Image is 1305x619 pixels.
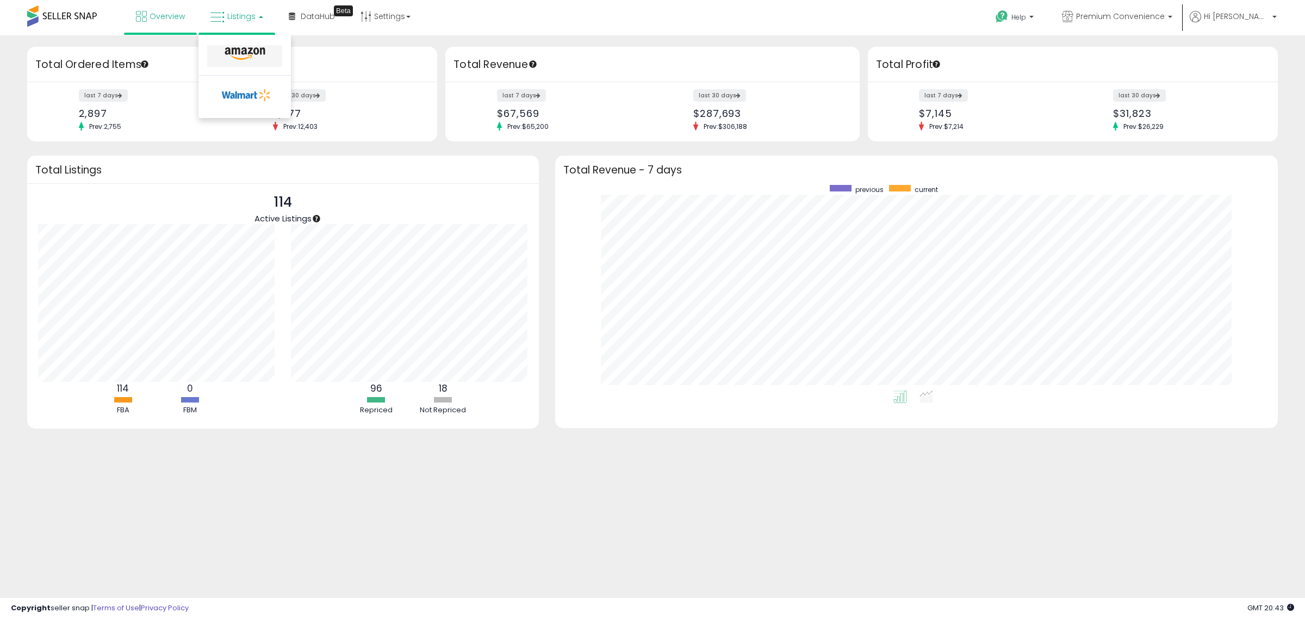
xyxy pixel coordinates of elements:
span: Hi [PERSON_NAME] [1204,11,1269,22]
div: FBM [157,405,222,416]
span: Prev: 12,403 [278,122,323,131]
a: Hi [PERSON_NAME] [1190,11,1277,35]
div: 2,897 [79,108,225,119]
label: last 7 days [919,89,968,102]
span: Prev: 2,755 [84,122,127,131]
span: Prev: $7,214 [924,122,969,131]
div: Tooltip anchor [528,59,538,69]
span: DataHub [301,11,335,22]
div: $67,569 [497,108,644,119]
div: Repriced [344,405,409,416]
div: Tooltip anchor [931,59,941,69]
b: 0 [187,382,193,395]
span: Prev: $306,188 [698,122,753,131]
label: last 30 days [1113,89,1166,102]
span: Help [1011,13,1026,22]
label: last 7 days [497,89,546,102]
div: 11,677 [273,108,419,119]
div: FBA [90,405,156,416]
b: 96 [370,382,382,395]
div: $287,693 [693,108,841,119]
div: Not Repriced [411,405,476,416]
h3: Total Listings [35,166,531,174]
b: 114 [117,382,129,395]
span: previous [855,185,884,194]
p: 114 [254,192,312,213]
b: 18 [439,382,448,395]
span: Active Listings [254,213,312,224]
label: last 30 days [273,89,326,102]
span: current [915,185,938,194]
span: Overview [150,11,185,22]
div: Tooltip anchor [312,214,321,224]
label: last 7 days [79,89,128,102]
div: $31,823 [1113,108,1259,119]
span: Listings [227,11,256,22]
i: Get Help [995,10,1009,23]
div: Tooltip anchor [334,5,353,16]
span: Prev: $65,200 [502,122,554,131]
h3: Total Revenue - 7 days [563,166,1270,174]
div: Tooltip anchor [140,59,150,69]
a: Help [987,2,1045,35]
h3: Total Revenue [453,57,852,72]
span: Prev: $26,229 [1118,122,1169,131]
h3: Total Ordered Items [35,57,429,72]
h3: Total Profit [876,57,1270,72]
div: $7,145 [919,108,1065,119]
label: last 30 days [693,89,746,102]
span: Premium Convenience [1076,11,1165,22]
